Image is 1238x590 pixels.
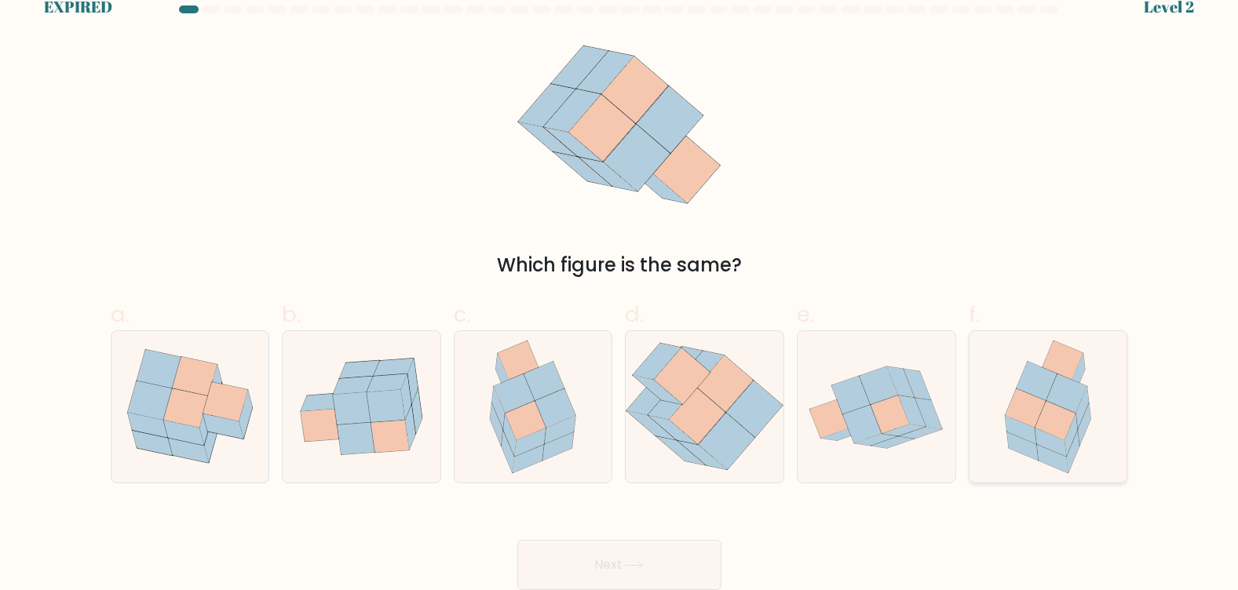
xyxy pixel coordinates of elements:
span: a. [111,299,130,330]
span: c. [454,299,471,330]
span: f. [969,299,980,330]
span: d. [625,299,644,330]
button: Next [517,540,721,590]
span: b. [282,299,301,330]
span: e. [797,299,814,330]
div: Which figure is the same? [120,251,1119,279]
